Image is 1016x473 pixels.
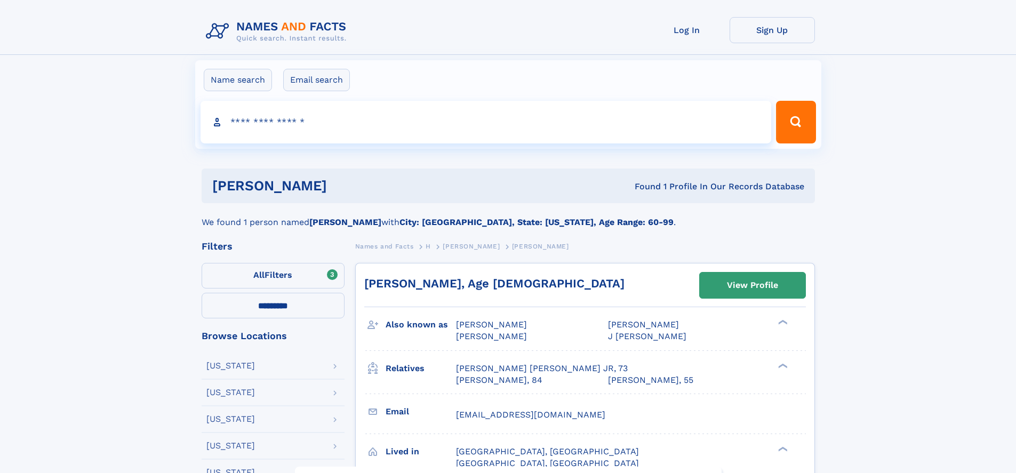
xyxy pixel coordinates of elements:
[202,242,345,251] div: Filters
[443,243,500,250] span: [PERSON_NAME]
[608,319,679,330] span: [PERSON_NAME]
[206,415,255,423] div: [US_STATE]
[456,331,527,341] span: [PERSON_NAME]
[730,17,815,43] a: Sign Up
[364,277,625,290] a: [PERSON_NAME], Age [DEMOGRAPHIC_DATA]
[644,17,730,43] a: Log In
[283,69,350,91] label: Email search
[202,17,355,46] img: Logo Names and Facts
[775,445,788,452] div: ❯
[608,374,693,386] a: [PERSON_NAME], 55
[456,319,527,330] span: [PERSON_NAME]
[204,69,272,91] label: Name search
[201,101,772,143] input: search input
[456,458,639,468] span: [GEOGRAPHIC_DATA], [GEOGRAPHIC_DATA]
[206,442,255,450] div: [US_STATE]
[700,272,805,298] a: View Profile
[481,181,804,193] div: Found 1 Profile In Our Records Database
[212,179,481,193] h1: [PERSON_NAME]
[386,316,456,334] h3: Also known as
[426,243,431,250] span: H
[456,446,639,456] span: [GEOGRAPHIC_DATA], [GEOGRAPHIC_DATA]
[202,203,815,229] div: We found 1 person named with .
[512,243,569,250] span: [PERSON_NAME]
[608,331,686,341] span: J [PERSON_NAME]
[456,374,542,386] a: [PERSON_NAME], 84
[386,403,456,421] h3: Email
[775,319,788,326] div: ❯
[399,217,674,227] b: City: [GEOGRAPHIC_DATA], State: [US_STATE], Age Range: 60-99
[775,362,788,369] div: ❯
[206,388,255,397] div: [US_STATE]
[386,443,456,461] h3: Lived in
[309,217,381,227] b: [PERSON_NAME]
[202,331,345,341] div: Browse Locations
[253,270,265,280] span: All
[456,410,605,420] span: [EMAIL_ADDRESS][DOMAIN_NAME]
[443,239,500,253] a: [PERSON_NAME]
[355,239,414,253] a: Names and Facts
[386,359,456,378] h3: Relatives
[456,363,628,374] a: [PERSON_NAME] [PERSON_NAME] JR, 73
[426,239,431,253] a: H
[206,362,255,370] div: [US_STATE]
[776,101,815,143] button: Search Button
[202,263,345,288] label: Filters
[727,273,778,298] div: View Profile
